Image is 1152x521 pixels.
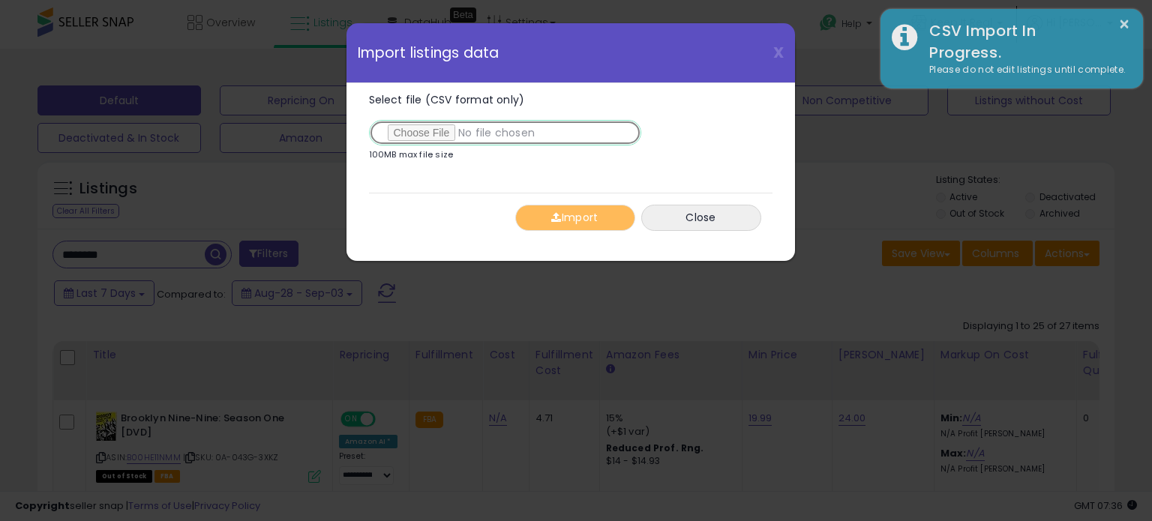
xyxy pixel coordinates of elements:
button: × [1118,15,1130,34]
span: Select file (CSV format only) [369,92,525,107]
div: CSV Import In Progress. [918,20,1132,63]
button: Close [641,205,761,231]
span: Import listings data [358,46,499,60]
p: 100MB max file size [369,151,454,159]
div: Please do not edit listings until complete. [918,63,1132,77]
button: Import [515,205,635,231]
span: X [773,42,784,63]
